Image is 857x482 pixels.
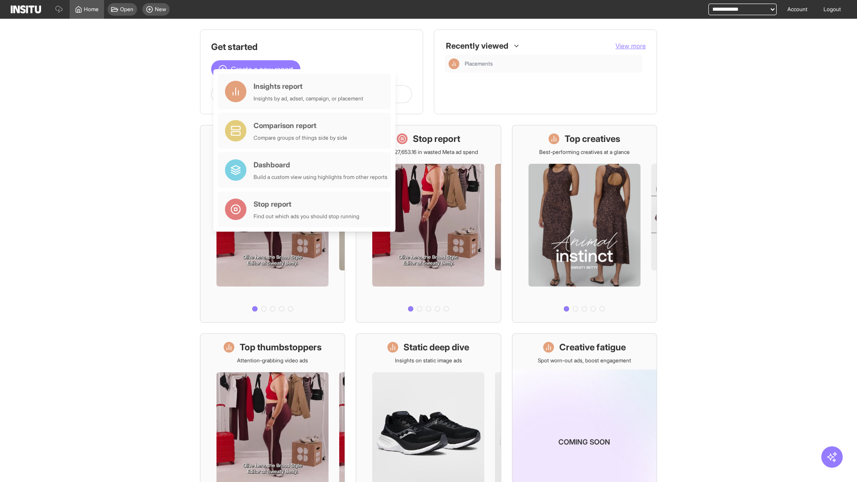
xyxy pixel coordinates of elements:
[155,6,166,13] span: New
[379,149,478,156] p: Save £27,653.16 in wasted Meta ad spend
[200,125,345,323] a: What's live nowSee all active ads instantly
[395,357,462,364] p: Insights on static image ads
[237,357,308,364] p: Attention-grabbing video ads
[254,213,359,220] div: Find out which ads you should stop running
[254,120,347,131] div: Comparison report
[120,6,133,13] span: Open
[84,6,99,13] span: Home
[539,149,630,156] p: Best-performing creatives at a glance
[254,81,363,91] div: Insights report
[616,42,646,50] button: View more
[254,174,387,181] div: Build a custom view using highlights from other reports
[254,95,363,102] div: Insights by ad, adset, campaign, or placement
[356,125,501,323] a: Stop reportSave £27,653.16 in wasted Meta ad spend
[512,125,657,323] a: Top creativesBest-performing creatives at a glance
[449,58,459,69] div: Insights
[254,159,387,170] div: Dashboard
[240,341,322,353] h1: Top thumbstoppers
[254,134,347,141] div: Compare groups of things side by side
[565,133,620,145] h1: Top creatives
[231,64,293,75] span: Create a new report
[211,60,300,78] button: Create a new report
[211,41,412,53] h1: Get started
[404,341,469,353] h1: Static deep dive
[11,5,41,13] img: Logo
[413,133,460,145] h1: Stop report
[254,199,359,209] div: Stop report
[465,60,493,67] span: Placements
[465,60,639,67] span: Placements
